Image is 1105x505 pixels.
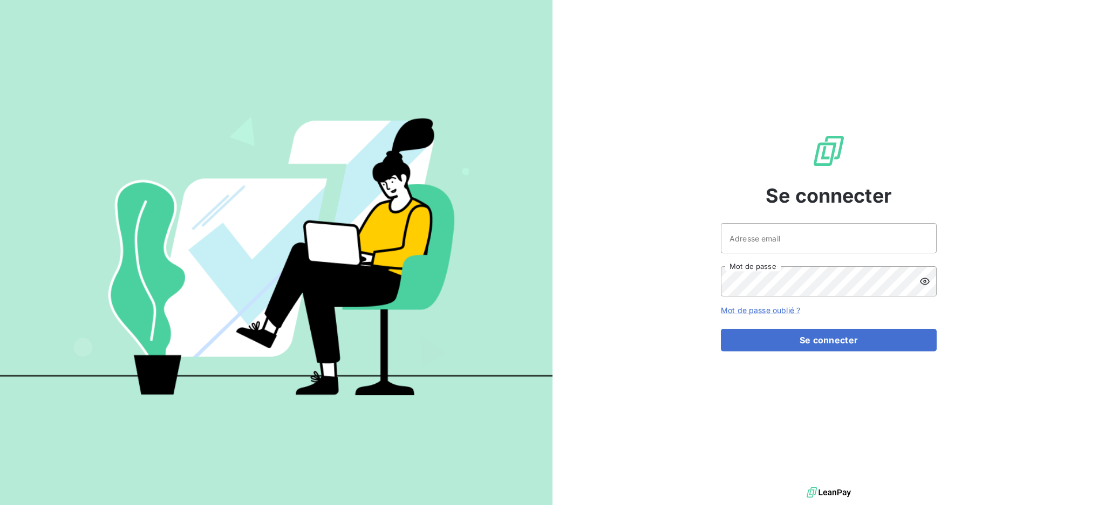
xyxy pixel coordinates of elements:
a: Mot de passe oublié ? [721,306,800,315]
input: placeholder [721,223,937,253]
span: Se connecter [766,181,892,210]
img: Logo LeanPay [811,134,846,168]
button: Se connecter [721,329,937,351]
img: logo [807,485,851,501]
